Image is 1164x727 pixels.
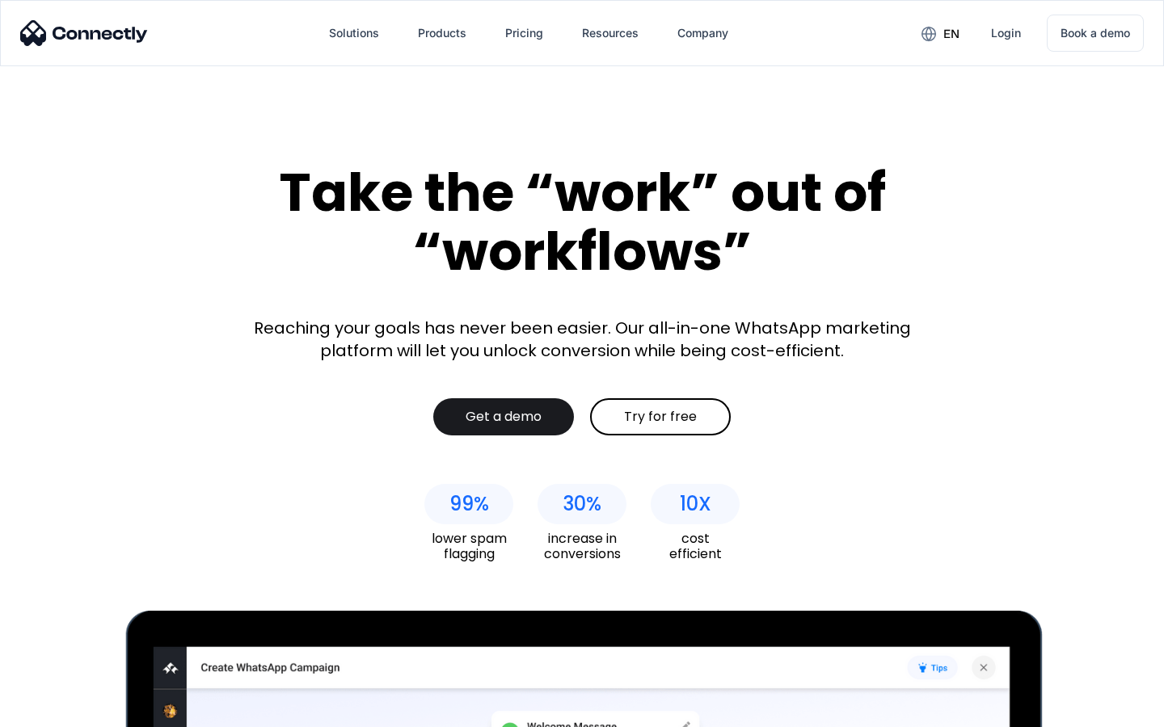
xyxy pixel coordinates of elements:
[433,398,574,435] a: Get a demo
[624,409,697,425] div: Try for free
[538,531,626,561] div: increase in conversions
[505,22,543,44] div: Pricing
[991,22,1021,44] div: Login
[16,699,97,721] aside: Language selected: English
[677,22,728,44] div: Company
[651,531,740,561] div: cost efficient
[978,14,1034,53] a: Login
[943,23,959,45] div: en
[418,22,466,44] div: Products
[449,493,489,515] div: 99%
[563,493,601,515] div: 30%
[466,409,542,425] div: Get a demo
[424,531,513,561] div: lower spam flagging
[329,22,379,44] div: Solutions
[1047,15,1144,52] a: Book a demo
[242,317,921,362] div: Reaching your goals has never been easier. Our all-in-one WhatsApp marketing platform will let yo...
[218,163,946,280] div: Take the “work” out of “workflows”
[20,20,148,46] img: Connectly Logo
[492,14,556,53] a: Pricing
[590,398,731,435] a: Try for free
[680,493,711,515] div: 10X
[32,699,97,721] ul: Language list
[582,22,639,44] div: Resources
